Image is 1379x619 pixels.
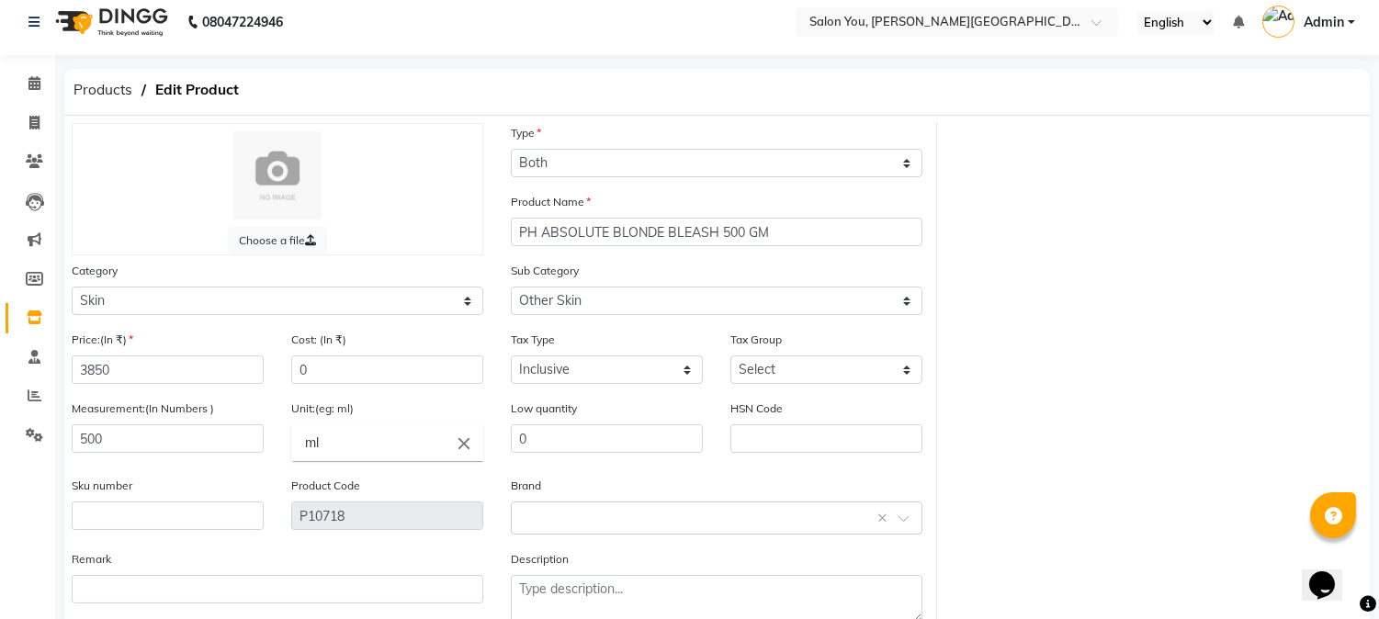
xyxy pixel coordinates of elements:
iframe: chat widget [1302,546,1361,601]
label: Tax Type [511,332,555,348]
label: Tax Group [730,332,782,348]
label: Cost: (In ₹) [291,332,346,348]
span: Products [64,73,141,107]
img: Admin [1262,6,1294,38]
label: Brand [511,478,541,494]
label: Price:(In ₹) [72,332,133,348]
input: Leave empty to Autogenerate [291,501,483,530]
span: Admin [1304,13,1344,32]
label: HSN Code [730,400,783,417]
i: Close [454,433,474,453]
img: Cinque Terre [233,131,322,219]
span: Edit Product [146,73,248,107]
label: Category [72,263,118,279]
label: Type [511,125,541,141]
label: Choose a file [228,227,327,254]
label: Sku number [72,478,132,494]
label: Remark [72,551,111,568]
label: Description [511,551,569,568]
label: Sub Category [511,263,579,279]
label: Product Code [291,478,360,494]
span: Clear all [877,509,893,528]
label: Measurement:(In Numbers ) [72,400,214,417]
label: Low quantity [511,400,577,417]
label: Product Name [511,194,591,210]
label: Unit:(eg: ml) [291,400,354,417]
